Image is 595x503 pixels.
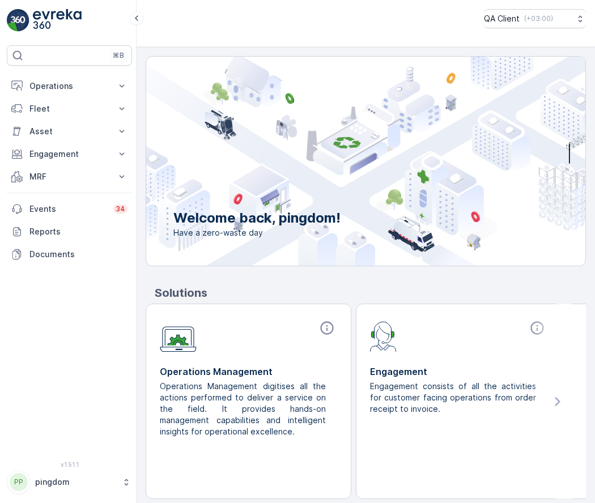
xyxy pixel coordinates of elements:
button: Engagement [7,143,132,165]
p: Events [29,203,107,215]
span: v 1.51.1 [7,461,132,468]
p: 34 [116,204,125,214]
p: Documents [29,249,127,260]
a: Documents [7,243,132,266]
p: Operations [29,80,109,92]
span: Have a zero-waste day [173,227,341,238]
p: Fleet [29,103,109,114]
p: Welcome back, pingdom! [173,209,341,227]
p: Solutions [155,284,586,301]
p: pingdom [35,476,116,488]
button: Fleet [7,97,132,120]
img: city illustration [95,57,585,266]
a: Reports [7,220,132,243]
button: Operations [7,75,132,97]
img: module-icon [160,320,197,352]
button: QA Client(+03:00) [484,9,586,28]
a: Events34 [7,198,132,220]
p: Engagement [29,148,109,160]
p: Reports [29,226,127,237]
p: QA Client [484,13,520,24]
p: Engagement consists of all the activities for customer facing operations from order receipt to in... [370,381,538,415]
p: MRF [29,171,109,182]
p: ⌘B [113,51,124,60]
p: Engagement [370,365,547,378]
img: logo [7,9,29,32]
div: PP [10,473,28,491]
button: PPpingdom [7,470,132,494]
p: ( +03:00 ) [524,14,553,23]
img: module-icon [370,320,397,352]
p: Operations Management [160,365,337,378]
p: Operations Management digitises all the actions performed to deliver a service on the field. It p... [160,381,328,437]
button: MRF [7,165,132,188]
button: Asset [7,120,132,143]
p: Asset [29,126,109,137]
img: logo_light-DOdMpM7g.png [33,9,82,32]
